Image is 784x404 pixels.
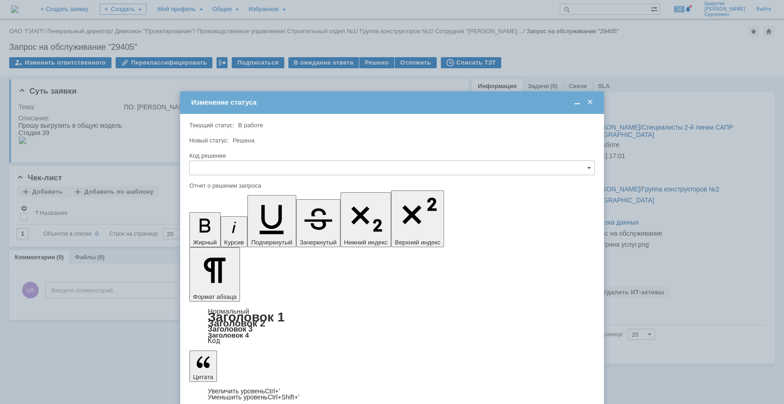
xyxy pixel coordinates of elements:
[208,331,249,339] a: Заголовок 4
[208,310,285,324] a: Заголовок 1
[189,388,595,400] div: Цитата
[208,393,299,401] a: Decrease
[193,374,213,380] span: Цитата
[395,239,440,246] span: Верхний индекс
[208,307,249,315] a: Нормальный
[585,98,595,107] span: Закрыть
[189,351,217,382] button: Цитата
[296,199,340,247] button: Зачеркнутый
[300,239,337,246] span: Зачеркнутый
[189,183,593,189] div: Отчет о решении запроса
[189,137,229,144] label: Новый статус:
[208,318,265,328] a: Заголовок 2
[251,239,292,246] span: Подчеркнутый
[573,98,582,107] span: Свернуть (Ctrl + M)
[189,308,595,344] div: Формат абзаца
[247,195,296,247] button: Подчеркнутый
[340,192,392,247] button: Нижний индекс
[208,325,252,333] a: Заголовок 3
[344,239,388,246] span: Нижний индекс
[208,337,220,345] a: Код
[189,153,593,159] div: Код решения
[189,247,240,302] button: Формат абзаца
[221,216,248,247] button: Курсив
[191,98,595,107] div: Изменение статуса
[193,239,217,246] span: Жирный
[189,122,234,129] label: Текущий статус:
[224,239,244,246] span: Курсив
[391,190,444,247] button: Верхний индекс
[189,212,221,247] button: Жирный
[265,387,280,395] span: Ctrl+'
[193,293,236,300] span: Формат абзаца
[233,137,254,144] span: Решена
[268,393,299,401] span: Ctrl+Shift+'
[238,122,263,129] span: В работе
[208,387,280,395] a: Increase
